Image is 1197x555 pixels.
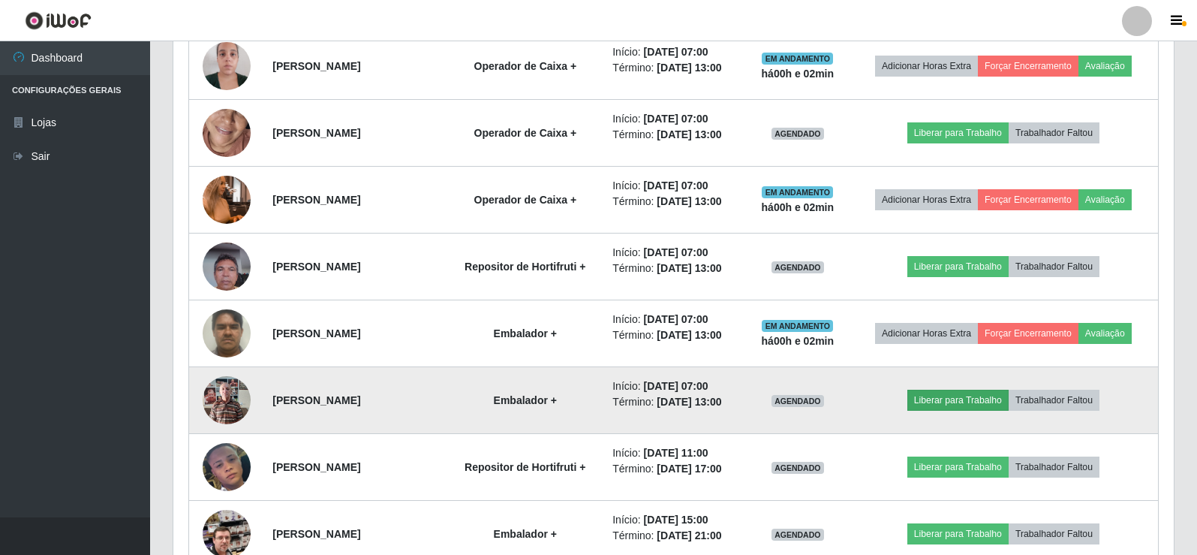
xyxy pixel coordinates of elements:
[612,528,738,544] li: Término:
[272,327,360,339] strong: [PERSON_NAME]
[643,246,708,258] time: [DATE] 07:00
[494,528,557,540] strong: Embalador +
[612,245,738,261] li: Início:
[612,512,738,528] li: Início:
[762,320,833,332] span: EM ANDAMENTO
[203,34,251,98] img: 1701705858749.jpeg
[771,261,824,273] span: AGENDADO
[272,528,360,540] strong: [PERSON_NAME]
[762,186,833,198] span: EM ANDAMENTO
[272,261,360,273] strong: [PERSON_NAME]
[771,395,824,407] span: AGENDADO
[612,445,738,461] li: Início:
[907,122,1009,143] button: Liberar para Trabalho
[272,60,360,72] strong: [PERSON_NAME]
[203,234,251,298] img: 1721053497188.jpeg
[612,327,738,343] li: Término:
[762,201,835,213] strong: há 00 h e 02 min
[1009,457,1099,478] button: Trabalhador Faltou
[474,127,577,139] strong: Operador de Caixa +
[203,368,251,432] img: 1753363159449.jpeg
[612,312,738,327] li: Início:
[1009,390,1099,411] button: Trabalhador Faltou
[762,53,833,65] span: EM ANDAMENTO
[762,335,835,347] strong: há 00 h e 02 min
[203,157,251,243] img: 1740599758812.jpeg
[643,113,708,125] time: [DATE] 07:00
[907,457,1009,478] button: Liberar para Trabalho
[657,262,721,274] time: [DATE] 13:00
[771,462,824,474] span: AGENDADO
[1009,523,1099,544] button: Trabalhador Faltou
[643,514,708,526] time: [DATE] 15:00
[657,396,721,408] time: [DATE] 13:00
[771,529,824,541] span: AGENDADO
[643,447,708,459] time: [DATE] 11:00
[203,301,251,365] img: 1752587880902.jpeg
[1078,323,1132,344] button: Avaliação
[875,189,978,210] button: Adicionar Horas Extra
[1009,122,1099,143] button: Trabalhador Faltou
[494,327,557,339] strong: Embalador +
[494,394,557,406] strong: Embalador +
[1078,189,1132,210] button: Avaliação
[771,128,824,140] span: AGENDADO
[465,461,585,473] strong: Repositor de Hortifruti +
[612,127,738,143] li: Término:
[612,178,738,194] li: Início:
[474,60,577,72] strong: Operador de Caixa +
[657,529,721,541] time: [DATE] 21:00
[907,390,1009,411] button: Liberar para Trabalho
[1078,56,1132,77] button: Avaliação
[1009,256,1099,277] button: Trabalhador Faltou
[474,194,577,206] strong: Operador de Caixa +
[25,11,92,30] img: CoreUI Logo
[612,261,738,276] li: Término:
[657,463,721,475] time: [DATE] 17:00
[612,194,738,210] li: Término:
[643,179,708,192] time: [DATE] 07:00
[657,62,721,74] time: [DATE] 13:00
[612,44,738,60] li: Início:
[203,81,251,186] img: 1730402959041.jpeg
[875,323,978,344] button: Adicionar Horas Extra
[978,56,1078,77] button: Forçar Encerramento
[203,430,251,504] img: 1693667059795.jpeg
[978,323,1078,344] button: Forçar Encerramento
[875,56,978,77] button: Adicionar Horas Extra
[907,256,1009,277] button: Liberar para Trabalho
[907,523,1009,544] button: Liberar para Trabalho
[465,261,585,273] strong: Repositor de Hortifruti +
[978,189,1078,210] button: Forçar Encerramento
[612,379,738,394] li: Início:
[272,194,360,206] strong: [PERSON_NAME]
[762,68,835,80] strong: há 00 h e 02 min
[272,127,360,139] strong: [PERSON_NAME]
[612,111,738,127] li: Início:
[643,46,708,58] time: [DATE] 07:00
[612,394,738,410] li: Término:
[612,461,738,477] li: Término:
[643,380,708,392] time: [DATE] 07:00
[612,60,738,76] li: Término:
[643,313,708,325] time: [DATE] 07:00
[657,329,721,341] time: [DATE] 13:00
[272,394,360,406] strong: [PERSON_NAME]
[272,461,360,473] strong: [PERSON_NAME]
[657,195,721,207] time: [DATE] 13:00
[657,128,721,140] time: [DATE] 13:00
